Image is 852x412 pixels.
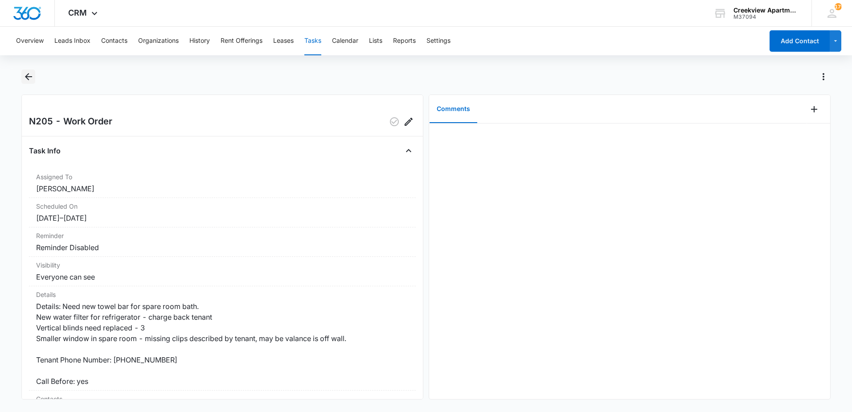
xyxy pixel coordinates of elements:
[16,27,44,55] button: Overview
[835,3,842,10] div: notifications count
[29,198,416,227] div: Scheduled On[DATE]–[DATE]
[36,301,409,387] dd: Details: Need new towel bar for spare room bath. New water filter for refrigerator - charge back ...
[68,8,87,17] span: CRM
[36,231,409,240] dt: Reminder
[101,27,127,55] button: Contacts
[29,145,61,156] h4: Task Info
[36,394,409,404] dt: Contacts
[733,7,799,14] div: account name
[29,257,416,286] div: VisibilityEveryone can see
[816,70,831,84] button: Actions
[36,290,409,299] dt: Details
[304,27,321,55] button: Tasks
[835,3,842,10] span: 175
[29,286,416,391] div: DetailsDetails: Need new towel bar for spare room bath. New water filter for refrigerator - charg...
[332,27,358,55] button: Calendar
[138,27,179,55] button: Organizations
[29,227,416,257] div: ReminderReminder Disabled
[733,14,799,20] div: account id
[426,27,451,55] button: Settings
[36,213,409,223] dd: [DATE] – [DATE]
[401,144,416,158] button: Close
[36,260,409,270] dt: Visibility
[393,27,416,55] button: Reports
[369,27,382,55] button: Lists
[770,30,830,52] button: Add Contact
[21,70,35,84] button: Back
[54,27,90,55] button: Leads Inbox
[29,169,416,198] div: Assigned To[PERSON_NAME]
[401,115,416,129] button: Edit
[36,172,409,181] dt: Assigned To
[29,115,112,129] h2: N205 - Work Order
[36,183,409,194] dd: [PERSON_NAME]
[430,95,477,123] button: Comments
[36,272,409,282] dd: Everyone can see
[221,27,262,55] button: Rent Offerings
[807,102,821,116] button: Add Comment
[36,202,409,211] dt: Scheduled On
[273,27,294,55] button: Leases
[189,27,210,55] button: History
[36,242,409,253] dd: Reminder Disabled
